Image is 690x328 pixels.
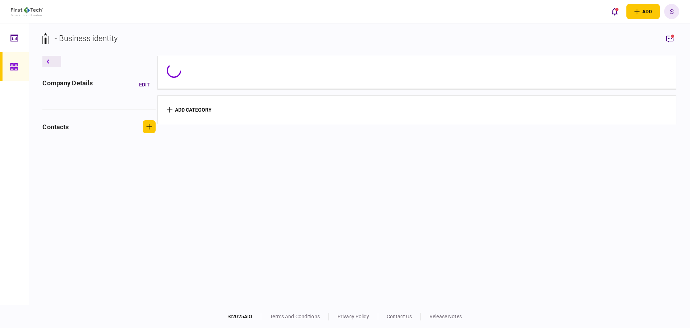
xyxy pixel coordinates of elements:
[626,4,660,19] button: open adding identity options
[270,314,320,319] a: terms and conditions
[42,78,93,91] div: company details
[42,122,69,132] div: contacts
[133,78,156,91] button: Edit
[55,32,118,44] div: - Business identity
[337,314,369,319] a: privacy policy
[167,107,212,113] button: add category
[228,313,261,320] div: © 2025 AIO
[429,314,462,319] a: release notes
[11,7,43,16] img: client company logo
[387,314,412,319] a: contact us
[664,4,679,19] button: S
[607,4,622,19] button: open notifications list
